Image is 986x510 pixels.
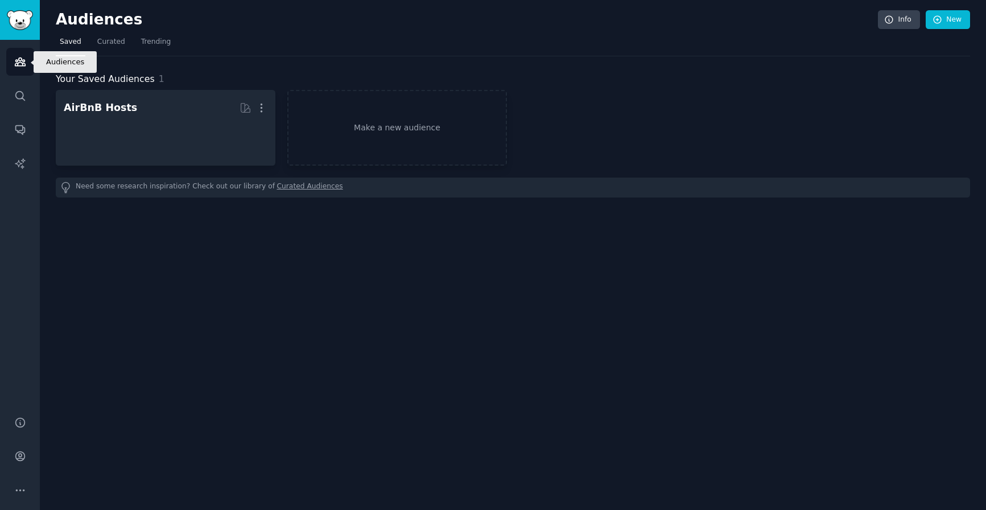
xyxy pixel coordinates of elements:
[60,37,81,47] span: Saved
[97,37,125,47] span: Curated
[878,10,920,30] a: Info
[56,178,970,198] div: Need some research inspiration? Check out our library of
[7,10,33,30] img: GummySearch logo
[287,90,507,166] a: Make a new audience
[56,11,878,29] h2: Audiences
[56,33,85,56] a: Saved
[141,37,171,47] span: Trending
[159,73,164,84] span: 1
[277,182,343,194] a: Curated Audiences
[56,90,275,166] a: AirBnB Hosts
[137,33,175,56] a: Trending
[926,10,970,30] a: New
[64,101,137,115] div: AirBnB Hosts
[93,33,129,56] a: Curated
[56,72,155,87] span: Your Saved Audiences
